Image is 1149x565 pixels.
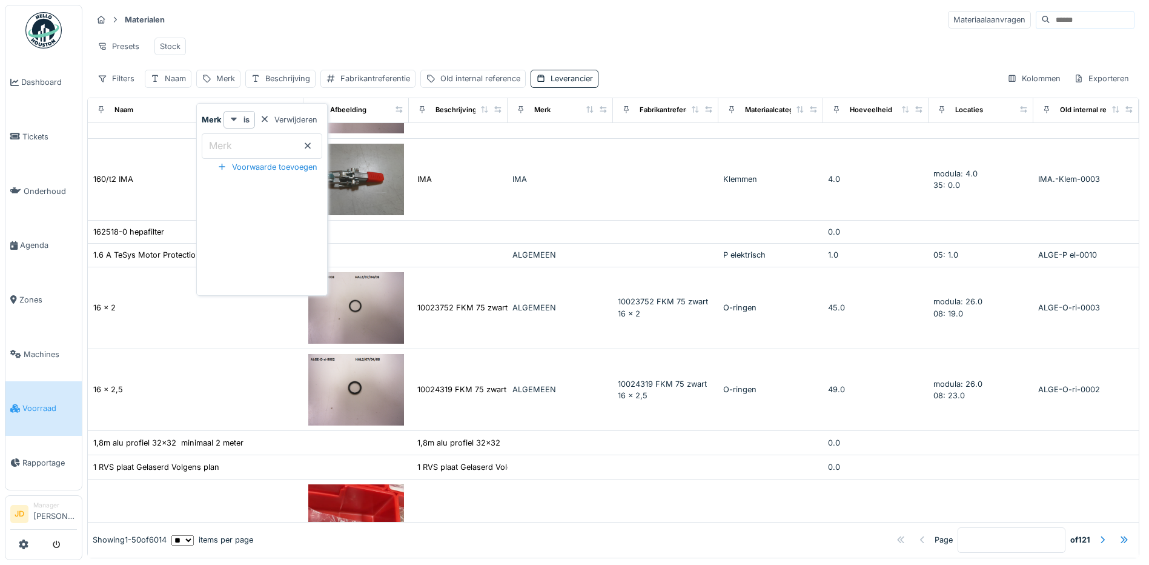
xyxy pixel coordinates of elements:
[1038,302,1134,313] div: ALGE-O-ri-0003
[935,535,953,546] div: Page
[933,391,965,400] span: 08: 23.0
[435,105,477,115] div: Beschrijving
[417,461,604,473] div: 1 RVS plaat Gelaserd Volgens plan- Ref Papersav...
[828,437,924,449] div: 0.0
[21,76,77,88] span: Dashboard
[417,302,532,313] div: 10023752 FKM 75 zwart 16 x 2
[308,354,404,426] img: 16 x 2,5
[551,73,593,84] div: Leverancier
[440,73,520,84] div: Old internal reference
[216,73,235,84] div: Merk
[114,105,133,115] div: Naam
[534,105,551,115] div: Merk
[745,105,806,115] div: Materiaalcategorie
[93,437,243,449] div: 1,8m alu profiel 32x32 minimaal 2 meter
[10,505,28,523] li: JD
[22,457,77,469] span: Rapportage
[120,14,170,25] strong: Materialen
[512,384,608,395] div: ALGEMEEN
[330,105,366,115] div: Afbeelding
[1060,105,1133,115] div: Old internal reference
[417,437,581,449] div: 1,8m alu profiel 32x32 code : SS...
[417,173,432,185] div: IMA
[33,501,77,527] li: [PERSON_NAME]
[93,461,219,473] div: 1 RVS plaat Gelaserd Volgens plan
[202,114,221,125] strong: Merk
[265,73,310,84] div: Beschrijving
[93,173,133,185] div: 160/t2 IMA
[1070,535,1090,546] strong: of 121
[20,239,77,251] span: Agenda
[933,181,960,190] span: 35: 0.0
[828,173,924,185] div: 4.0
[948,11,1031,28] div: Materiaalaanvragen
[723,384,819,395] div: O-ringen
[93,535,167,546] div: Showing 1 - 50 of 6014
[955,105,983,115] div: Locaties
[22,403,77,414] span: Voorraad
[243,114,250,125] strong: is
[160,41,180,52] div: Stock
[723,249,819,261] div: P elektrisch
[93,249,254,261] div: 1.6 A TeSys Motor Protection Circuit Breake
[19,294,77,306] span: Zones
[828,302,924,313] div: 45.0
[255,112,322,128] div: Verwijderen
[1038,173,1134,185] div: IMA.-Klem-0003
[213,159,322,175] div: Voorwaarde toevoegen
[933,379,982,389] span: modula: 26.0
[850,105,892,115] div: Hoeveelheid
[512,302,608,313] div: ALGEMEEN
[1038,249,1134,261] div: ALGE-P el-0010
[618,378,714,401] div: 10024319 FKM 75 zwart 16 x 2,5
[24,349,77,360] span: Machines
[33,501,77,510] div: Manager
[165,73,186,84] div: Naam
[25,12,62,48] img: Badge_color-CXgf-gQk.svg
[512,173,608,185] div: IMA
[308,272,404,344] img: 16 x 2
[340,73,410,84] div: Fabrikantreferentie
[93,302,116,313] div: 16 x 2
[933,250,958,259] span: 05: 1.0
[92,70,140,87] div: Filters
[640,105,703,115] div: Fabrikantreferentie
[93,226,164,238] div: 162518-0 hepafilter
[1002,70,1066,87] div: Kolommen
[828,226,924,238] div: 0.0
[24,186,77,197] span: Onderhoud
[933,297,982,306] span: modula: 26.0
[828,249,924,261] div: 1.0
[308,144,404,215] img: 160/t2 IMA
[723,173,819,185] div: Klemmen
[933,309,963,318] span: 08: 19.0
[828,461,924,473] div: 0.0
[618,296,714,319] div: 10023752 FKM 75 zwart 16 x 2
[1068,70,1134,87] div: Exporteren
[417,384,538,395] div: 10024319 FKM 75 zwart 16 x 2,5
[933,169,978,178] span: modula: 4.0
[1038,384,1134,395] div: ALGE-O-ri-0002
[723,302,819,313] div: O-ringen
[828,384,924,395] div: 49.0
[171,535,253,546] div: items per page
[22,131,77,142] span: Tickets
[207,138,234,153] label: Merk
[92,38,145,55] div: Presets
[512,249,608,261] div: ALGEMEEN
[93,384,123,395] div: 16 x 2,5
